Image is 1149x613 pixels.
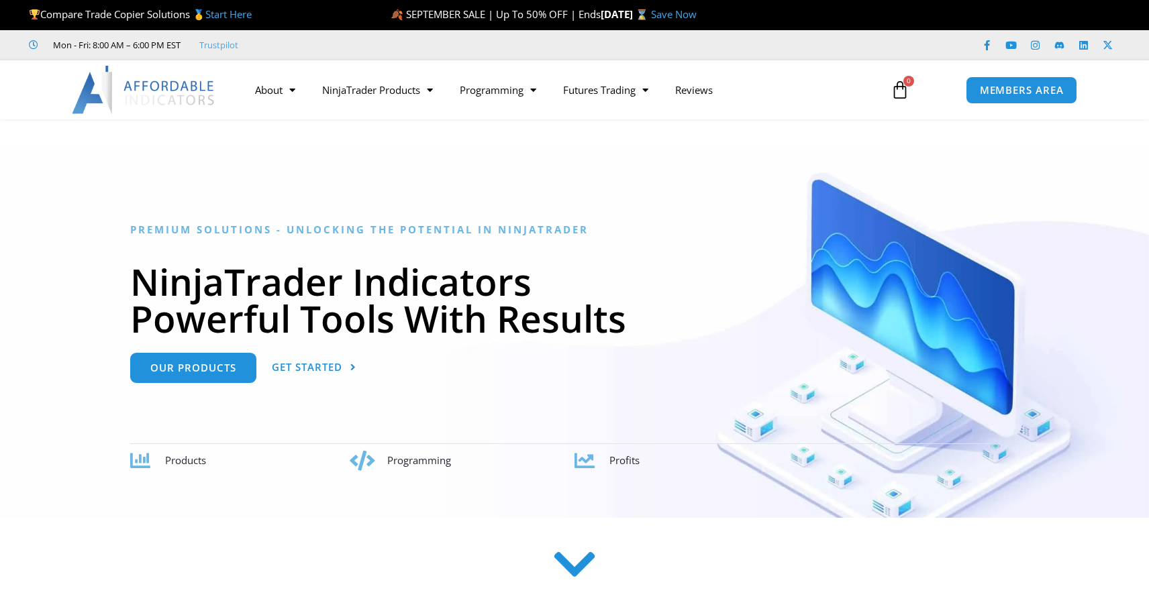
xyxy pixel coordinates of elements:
[30,9,40,19] img: 🏆
[387,453,451,467] span: Programming
[272,353,356,383] a: Get Started
[150,363,236,373] span: Our Products
[601,7,651,21] strong: [DATE] ⌛
[609,453,640,467] span: Profits
[903,76,914,87] span: 0
[550,74,662,105] a: Futures Trading
[651,7,697,21] a: Save Now
[130,353,256,383] a: Our Products
[662,74,726,105] a: Reviews
[130,223,1019,236] h6: Premium Solutions - Unlocking the Potential in NinjaTrader
[391,7,601,21] span: 🍂 SEPTEMBER SALE | Up To 50% OFF | Ends
[205,7,252,21] a: Start Here
[309,74,446,105] a: NinjaTrader Products
[130,263,1019,337] h1: NinjaTrader Indicators Powerful Tools With Results
[966,76,1078,104] a: MEMBERS AREA
[980,85,1064,95] span: MEMBERS AREA
[72,66,216,114] img: LogoAI | Affordable Indicators – NinjaTrader
[242,74,875,105] nav: Menu
[29,7,252,21] span: Compare Trade Copier Solutions 🥇
[165,453,206,467] span: Products
[446,74,550,105] a: Programming
[50,37,181,53] span: Mon - Fri: 8:00 AM – 6:00 PM EST
[199,37,238,53] a: Trustpilot
[870,70,930,109] a: 0
[272,362,342,372] span: Get Started
[242,74,309,105] a: About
